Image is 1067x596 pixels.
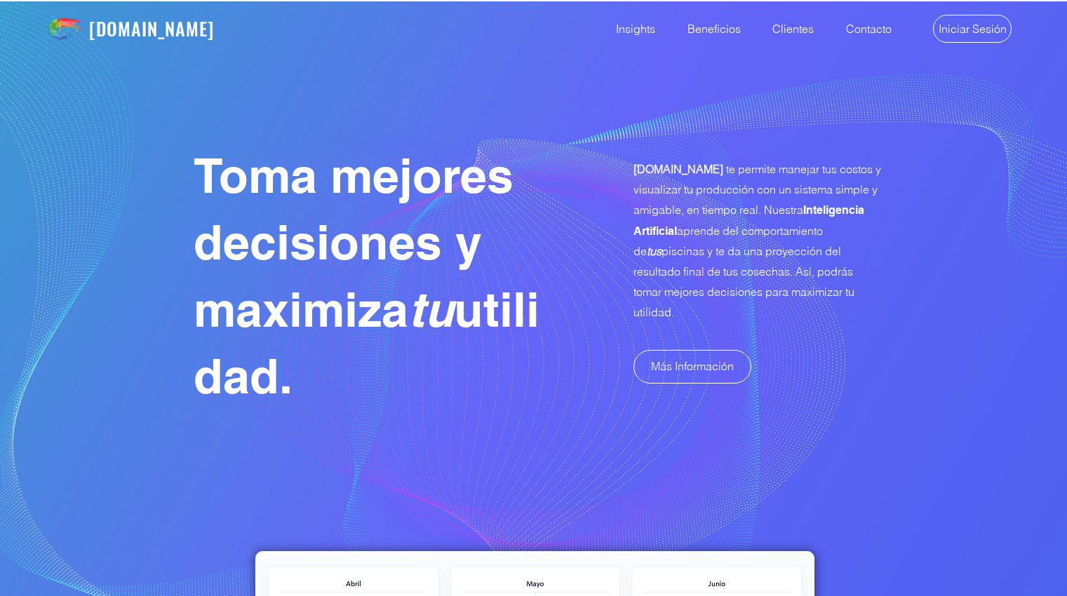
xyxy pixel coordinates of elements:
span: Inteligencia Artificial [633,203,864,238]
p: Contacto [839,1,899,57]
p: Beneficios [680,1,748,57]
nav: Site [593,1,902,57]
a: Insights [593,1,666,57]
a: Iniciar Sesión [933,15,1012,43]
a: Más Información [633,350,751,384]
a: Contacto [824,1,902,57]
a: Clientes [751,1,824,57]
span: Más Información [651,358,734,374]
span: tu [408,281,454,338]
span: tus [647,244,662,258]
p: Clientes [765,1,821,57]
span: Iniciar Sesión [939,21,1007,36]
p: Insights [609,1,662,57]
span: te permite manejar tus costos y visualizar tu producción con un sistema simple y amigable, en tie... [633,162,881,319]
a: Beneficios [666,1,751,57]
span: Toma mejores decisiones y maximiza utilidad. [194,147,539,405]
span: [DOMAIN_NAME] [633,162,723,176]
a: [DOMAIN_NAME] [89,15,215,42]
